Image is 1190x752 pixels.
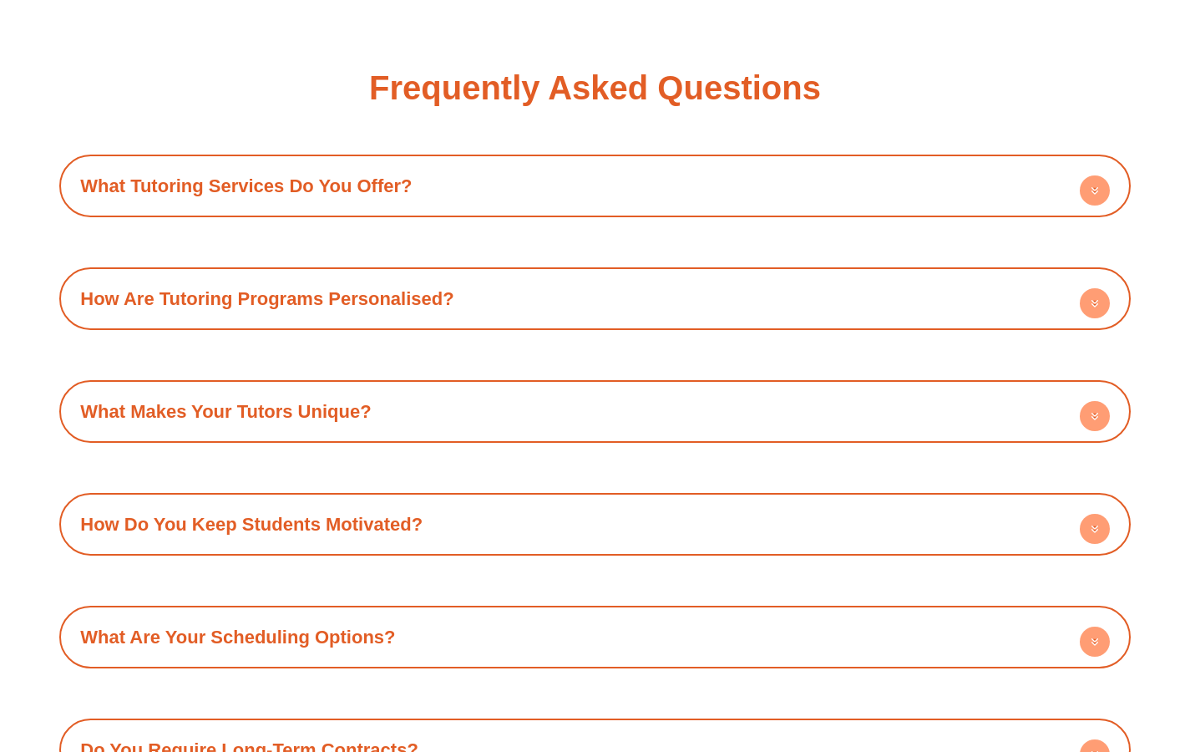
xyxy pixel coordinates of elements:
iframe: Chat Widget [1106,672,1190,752]
h4: What Makes Your Tutors Unique? [68,389,1122,434]
h4: What Tutoring Services Do You Offer? [68,163,1122,209]
h3: Frequently Asked Questions [369,71,821,104]
h4: What Are Your Scheduling Options? [68,614,1122,660]
h4: How Are Tutoring Programs Personalised? [68,276,1122,322]
h4: How Do You Keep Students Motivated? [68,501,1122,547]
a: What Tutoring Services Do You Offer? [80,175,412,196]
a: How Do You Keep Students Motivated? [80,514,423,535]
a: What Makes Your Tutors Unique? [80,401,371,422]
a: How Are Tutoring Programs Personalised? [80,288,453,309]
a: What Are Your Scheduling Options? [80,627,395,648]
